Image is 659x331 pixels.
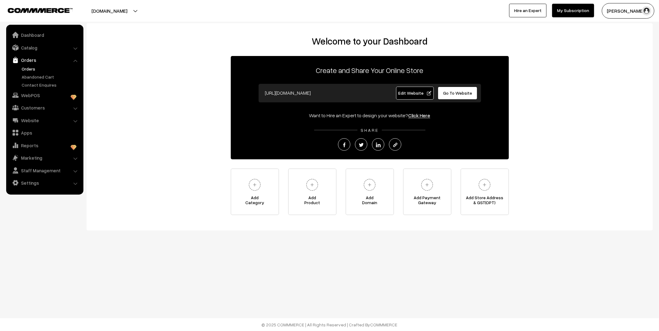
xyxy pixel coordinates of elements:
[8,177,81,188] a: Settings
[8,115,81,126] a: Website
[20,66,81,72] a: Orders
[509,4,547,17] a: Hire an Expert
[398,90,431,96] span: Edit Website
[552,4,594,17] a: My Subscription
[93,36,647,47] h2: Welcome to your Dashboard
[403,169,451,215] a: Add PaymentGateway
[443,90,472,96] span: Go To Website
[231,169,279,215] a: AddCategory
[304,176,321,193] img: plus.svg
[8,90,81,101] a: WebPOS
[357,127,382,133] span: SHARE
[408,112,430,118] a: Click Here
[70,3,149,19] button: [DOMAIN_NAME]
[20,82,81,88] a: Contact Enquires
[403,195,451,208] span: Add Payment Gateway
[419,176,436,193] img: plus.svg
[231,65,509,76] p: Create and Share Your Online Store
[8,127,81,138] a: Apps
[8,152,81,163] a: Marketing
[461,195,509,208] span: Add Store Address & GST(OPT)
[346,169,394,215] a: AddDomain
[8,102,81,113] a: Customers
[8,165,81,176] a: Staff Management
[8,140,81,151] a: Reports
[8,29,81,41] a: Dashboard
[231,112,509,119] div: Want to Hire an Expert to design your website?
[370,322,398,327] a: COMMMERCE
[361,176,378,193] img: plus.svg
[288,169,336,215] a: AddProduct
[20,74,81,80] a: Abandoned Cart
[461,169,509,215] a: Add Store Address& GST(OPT)
[8,54,81,66] a: Orders
[642,6,651,15] img: user
[396,87,434,100] a: Edit Website
[246,176,263,193] img: plus.svg
[289,195,336,208] span: Add Product
[602,3,654,19] button: [PERSON_NAME]
[8,6,62,14] a: COMMMERCE
[231,195,279,208] span: Add Category
[476,176,493,193] img: plus.svg
[8,8,73,13] img: COMMMERCE
[346,195,394,208] span: Add Domain
[438,87,478,100] a: Go To Website
[8,42,81,53] a: Catalog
